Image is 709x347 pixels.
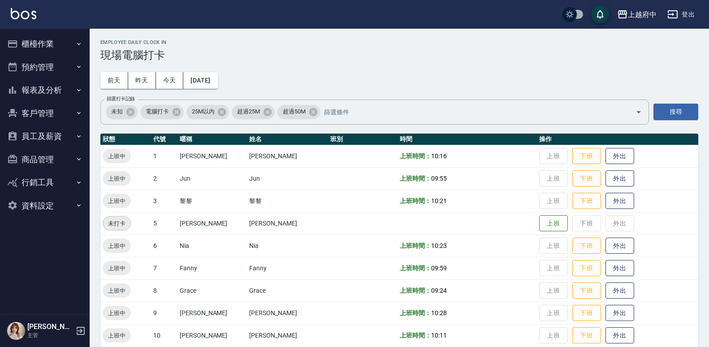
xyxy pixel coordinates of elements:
input: 篩選條件 [322,104,620,120]
span: 上班中 [103,196,131,206]
button: 外出 [605,148,634,165]
td: [PERSON_NAME] [247,324,328,347]
button: 今天 [156,72,184,89]
b: 上班時間： [400,175,431,182]
button: 下班 [572,260,601,277]
button: 外出 [605,282,634,299]
button: 下班 [572,193,601,209]
b: 上班時間： [400,309,431,317]
th: 操作 [537,134,698,145]
div: 超過50M [277,105,320,119]
span: 電腦打卡 [140,107,174,116]
button: 上越府中 [614,5,660,24]
button: 預約管理 [4,56,86,79]
span: 超過50M [277,107,311,116]
span: 超過25M [232,107,265,116]
span: 10:11 [431,332,447,339]
td: Nia [247,234,328,257]
div: 未知 [106,105,138,119]
th: 狀態 [100,134,151,145]
th: 暱稱 [177,134,247,145]
span: 上班中 [103,331,131,340]
b: 上班時間： [400,242,431,249]
h2: Employee Daily Clock In [100,39,698,45]
img: Person [7,322,25,340]
td: Fanny [177,257,247,279]
button: save [591,5,609,23]
span: 上班中 [103,241,131,251]
button: 商品管理 [4,148,86,171]
span: 上班中 [103,308,131,318]
img: Logo [11,8,36,19]
button: 上班 [539,215,568,232]
button: 下班 [572,327,601,344]
button: 外出 [605,305,634,321]
button: 下班 [572,148,601,165]
button: 外出 [605,170,634,187]
td: [PERSON_NAME] [247,145,328,167]
td: 10 [151,324,177,347]
span: 10:28 [431,309,447,317]
td: 1 [151,145,177,167]
b: 上班時間： [400,197,431,204]
button: 報表及分析 [4,78,86,102]
td: 3 [151,190,177,212]
button: 下班 [572,305,601,321]
button: 搜尋 [653,104,698,120]
td: 8 [151,279,177,302]
td: Nia [177,234,247,257]
b: 上班時間： [400,152,431,160]
div: 25M以內 [186,105,229,119]
td: 黎黎 [247,190,328,212]
td: 黎黎 [177,190,247,212]
span: 上班中 [103,286,131,295]
td: 6 [151,234,177,257]
button: 登出 [664,6,698,23]
th: 班別 [328,134,398,145]
button: 櫃檯作業 [4,32,86,56]
span: 10:21 [431,197,447,204]
span: 25M以內 [186,107,220,116]
button: 外出 [605,238,634,254]
td: Jun [247,167,328,190]
td: Grace [247,279,328,302]
button: 下班 [572,238,601,254]
b: 上班時間： [400,265,431,272]
span: 未打卡 [103,219,130,228]
span: 10:16 [431,152,447,160]
button: 下班 [572,282,601,299]
button: 行銷工具 [4,171,86,194]
button: [DATE] [183,72,217,89]
span: 09:59 [431,265,447,272]
span: 09:55 [431,175,447,182]
button: 員工及薪資 [4,125,86,148]
td: [PERSON_NAME] [177,145,247,167]
h3: 現場電腦打卡 [100,49,698,61]
label: 篩選打卡記錄 [107,95,135,102]
td: 7 [151,257,177,279]
b: 上班時間： [400,332,431,339]
td: Fanny [247,257,328,279]
button: Open [631,105,646,119]
button: 下班 [572,170,601,187]
td: [PERSON_NAME] [247,302,328,324]
span: 上班中 [103,174,131,183]
h5: [PERSON_NAME] [27,322,73,331]
button: 外出 [605,260,634,277]
td: [PERSON_NAME] [177,324,247,347]
button: 資料設定 [4,194,86,217]
td: [PERSON_NAME] [177,302,247,324]
th: 時間 [398,134,537,145]
td: [PERSON_NAME] [247,212,328,234]
span: 10:23 [431,242,447,249]
b: 上班時間： [400,287,431,294]
td: Jun [177,167,247,190]
th: 姓名 [247,134,328,145]
td: 5 [151,212,177,234]
td: Grace [177,279,247,302]
span: 上班中 [103,264,131,273]
button: 客戶管理 [4,102,86,125]
button: 前天 [100,72,128,89]
span: 未知 [106,107,128,116]
td: [PERSON_NAME] [177,212,247,234]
